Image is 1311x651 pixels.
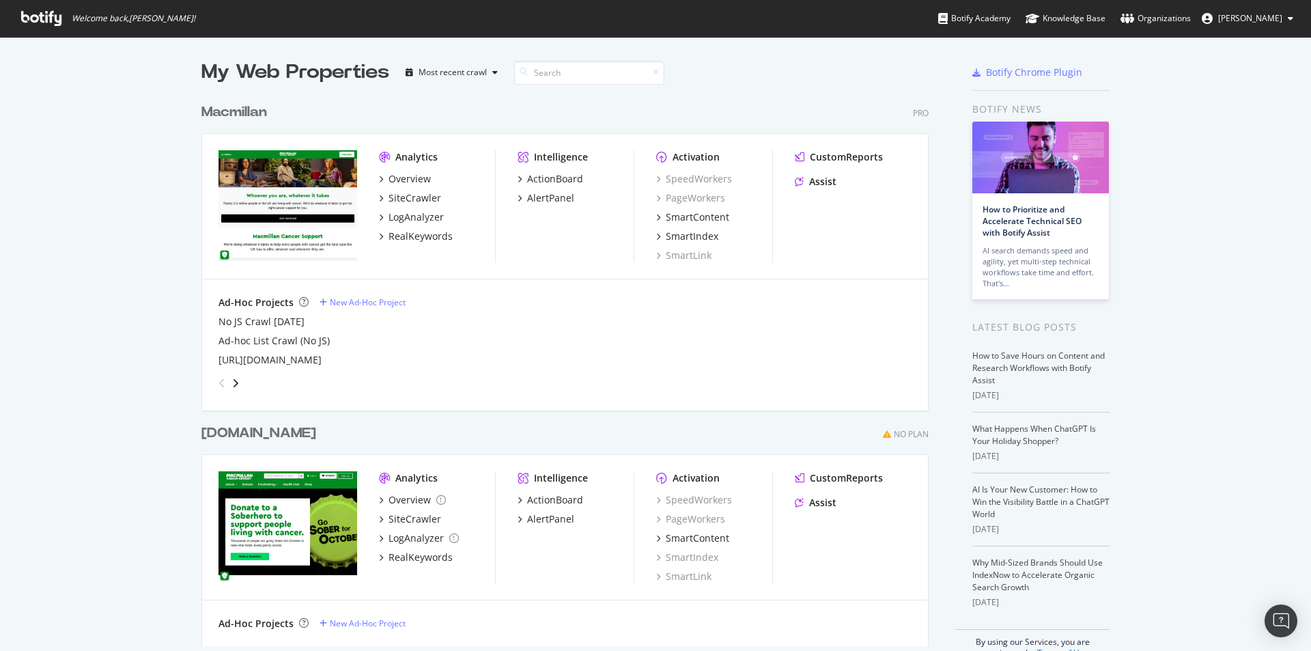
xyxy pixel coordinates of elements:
[972,557,1103,593] a: Why Mid-Sized Brands Should Use IndexNow to Accelerate Organic Search Growth
[518,512,574,526] a: AlertPanel
[379,172,431,186] a: Overview
[201,102,272,122] a: Macmillan
[656,249,711,262] a: SmartLink
[218,150,357,261] img: macmillan.org.uk
[201,102,267,122] div: Macmillan
[231,376,240,390] div: angle-right
[656,172,732,186] a: SpeedWorkers
[795,496,836,510] a: Assist
[201,424,316,443] div: [DOMAIN_NAME]
[218,315,305,329] div: No JS Crawl [DATE]
[810,150,883,164] div: CustomReports
[938,12,1011,25] div: Botify Academy
[656,230,718,243] a: SmartIndex
[518,493,583,507] a: ActionBoard
[1120,12,1191,25] div: Organizations
[201,59,389,86] div: My Web Properties
[983,245,1099,289] div: AI search demands speed and agility, yet multi-step technical workflows take time and effort. Tha...
[972,596,1110,609] div: [DATE]
[218,617,294,631] div: Ad-Hoc Projects
[795,471,883,485] a: CustomReports
[1026,12,1105,25] div: Knowledge Base
[795,175,836,189] a: Assist
[983,204,1082,238] a: How to Prioritize and Accelerate Technical SEO with Botify Assist
[656,551,718,564] a: SmartIndex
[1265,605,1297,637] div: Open Intercom Messenger
[320,618,406,629] a: New Ad-Hoc Project
[894,428,929,440] div: No Plan
[218,471,357,582] img: gosober.org.uk
[972,66,1082,79] a: Botify Chrome Plugin
[972,122,1109,193] img: How to Prioritize and Accelerate Technical SEO with Botify Assist
[379,210,444,224] a: LogAnalyzer
[666,230,718,243] div: SmartIndex
[656,493,732,507] a: SpeedWorkers
[809,496,836,510] div: Assist
[389,493,431,507] div: Overview
[972,389,1110,402] div: [DATE]
[218,353,322,367] a: [URL][DOMAIN_NAME]
[656,210,729,224] a: SmartContent
[656,531,729,545] a: SmartContent
[389,531,444,545] div: LogAnalyzer
[666,210,729,224] div: SmartContent
[389,512,441,526] div: SiteCrawler
[330,296,406,308] div: New Ad-Hoc Project
[972,320,1110,335] div: Latest Blog Posts
[795,150,883,164] a: CustomReports
[527,512,574,526] div: AlertPanel
[972,450,1110,462] div: [DATE]
[972,350,1105,386] a: How to Save Hours on Content and Research Workflows with Botify Assist
[972,523,1110,536] div: [DATE]
[72,13,195,24] span: Welcome back, [PERSON_NAME] !
[379,230,453,243] a: RealKeywords
[389,230,453,243] div: RealKeywords
[534,471,588,485] div: Intelligence
[320,296,406,308] a: New Ad-Hoc Project
[330,618,406,629] div: New Ad-Hoc Project
[656,191,725,205] a: PageWorkers
[518,191,574,205] a: AlertPanel
[972,423,1096,447] a: What Happens When ChatGPT Is Your Holiday Shopper?
[1218,12,1282,24] span: Adair Todman
[213,372,231,394] div: angle-left
[218,334,330,348] a: Ad-hoc List Crawl (No JS)
[514,61,664,85] input: Search
[395,471,438,485] div: Analytics
[389,191,441,205] div: SiteCrawler
[379,531,459,545] a: LogAnalyzer
[527,191,574,205] div: AlertPanel
[419,68,487,77] div: Most recent crawl
[379,191,441,205] a: SiteCrawler
[389,172,431,186] div: Overview
[913,107,929,119] div: Pro
[379,512,441,526] a: SiteCrawler
[810,471,883,485] div: CustomReports
[201,424,322,443] a: [DOMAIN_NAME]
[518,172,583,186] a: ActionBoard
[656,512,725,526] a: PageWorkers
[379,551,453,564] a: RealKeywords
[534,150,588,164] div: Intelligence
[972,102,1110,117] div: Botify news
[400,61,503,83] button: Most recent crawl
[673,150,720,164] div: Activation
[1191,8,1304,29] button: [PERSON_NAME]
[972,484,1110,520] a: AI Is Your New Customer: How to Win the Visibility Battle in a ChatGPT World
[527,493,583,507] div: ActionBoard
[656,570,711,583] a: SmartLink
[218,296,294,309] div: Ad-Hoc Projects
[389,551,453,564] div: RealKeywords
[379,493,446,507] a: Overview
[389,210,444,224] div: LogAnalyzer
[666,531,729,545] div: SmartContent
